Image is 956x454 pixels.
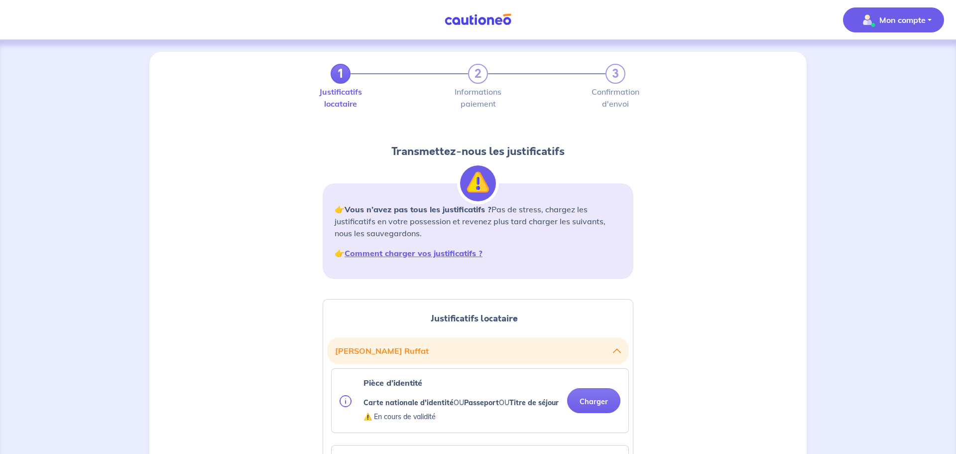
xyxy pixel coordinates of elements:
label: Informations paiement [468,88,488,108]
p: Mon compte [879,14,926,26]
p: ⚠️ En cours de validité [363,411,559,423]
strong: Pièce d’identité [363,378,422,388]
strong: Titre de séjour [509,398,559,407]
button: Charger [567,388,620,413]
p: 👉 [335,247,621,259]
img: illu_alert.svg [460,165,496,201]
button: [PERSON_NAME] Ruffat [335,341,621,360]
h2: Transmettez-nous les justificatifs [323,144,633,159]
button: illu_account_valid_menu.svgMon compte [843,7,944,32]
label: Confirmation d'envoi [605,88,625,108]
strong: Passeport [464,398,499,407]
p: 👉 Pas de stress, chargez les justificatifs en votre possession et revenez plus tard charger les s... [335,203,621,239]
img: info.svg [340,395,352,407]
label: Justificatifs locataire [331,88,351,108]
p: OU OU [363,397,559,409]
img: illu_account_valid_menu.svg [859,12,875,28]
img: Cautioneo [441,13,515,26]
span: Justificatifs locataire [431,312,518,325]
strong: Vous n’avez pas tous les justificatifs ? [345,204,491,214]
strong: Carte nationale d'identité [363,398,454,407]
div: categoryName: national-id, userCategory: office-holder [331,368,629,433]
a: Comment charger vos justificatifs ? [345,248,482,258]
a: 1 [331,64,351,84]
